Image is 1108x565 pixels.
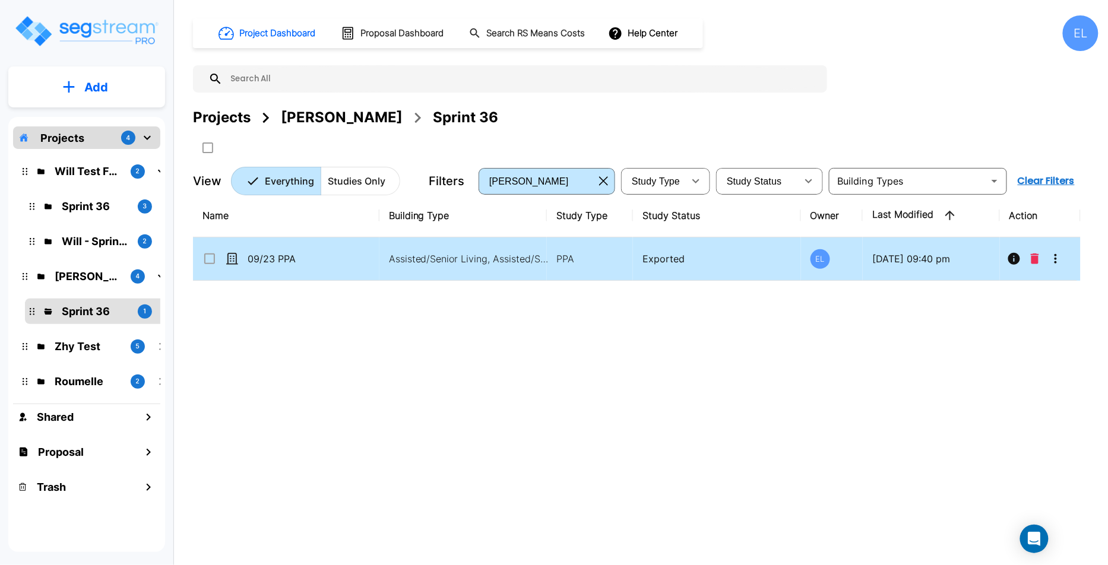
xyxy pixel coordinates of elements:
h1: Trash [37,479,66,495]
button: Help Center [606,22,682,45]
div: EL [1063,15,1098,51]
h1: Project Dashboard [239,27,315,40]
div: Open Intercom Messenger [1020,525,1049,553]
p: 1 [144,306,147,316]
h1: Search RS Means Costs [486,27,585,40]
div: EL [811,249,830,269]
input: Search All [223,65,821,93]
div: Select [623,164,684,198]
p: Will - Sprint 35 [62,233,128,249]
div: [PERSON_NAME] [281,107,403,128]
p: PPA [556,252,623,266]
button: SelectAll [196,136,220,160]
h1: Proposal [38,444,84,460]
th: Study Status [633,194,800,237]
button: Info [1002,247,1026,271]
button: Search RS Means Costs [464,22,591,45]
p: 5 [136,341,140,351]
button: Clear Filters [1013,169,1079,193]
div: Select [718,164,797,198]
p: 4 [126,133,131,143]
p: Everything [265,174,314,188]
p: QA Emmanuel [55,268,121,284]
div: Select [481,164,594,198]
p: Zhy Test [55,338,121,354]
span: Study Status [727,176,782,186]
th: Study Type [547,194,633,237]
p: Filters [429,172,464,190]
th: Action [1000,194,1081,237]
h1: Proposal Dashboard [360,27,444,40]
p: Projects [40,130,84,146]
span: Study Type [632,176,680,186]
button: Project Dashboard [214,20,322,46]
button: Everything [231,167,321,195]
th: Last Modified [863,194,999,237]
p: 4 [136,271,140,281]
div: Sprint 36 [433,107,498,128]
p: Assisted/Senior Living, Assisted/Senior Living, Assisted/Senior Living Site [389,252,549,266]
div: Projects [193,107,251,128]
p: 2 [143,236,147,246]
p: [DATE] 09:40 pm [872,252,990,266]
th: Name [193,194,379,237]
button: Open [986,173,1003,189]
button: Add [8,70,165,104]
p: Studies Only [328,174,385,188]
p: 09/23 PPA [248,252,366,266]
div: Platform [231,167,400,195]
input: Building Types [832,173,984,189]
p: Exported [642,252,791,266]
button: Delete [1026,247,1044,271]
p: View [193,172,221,190]
button: Proposal Dashboard [336,21,450,46]
p: Sprint 36 [62,303,128,319]
p: Add [84,78,108,96]
th: Building Type [379,194,547,237]
p: 2 [136,376,140,386]
img: Logo [14,14,159,48]
p: Will Test Folder [55,163,121,179]
button: More-Options [1044,247,1068,271]
button: Studies Only [321,167,400,195]
p: Roumelle [55,373,121,389]
p: 3 [143,201,147,211]
th: Owner [801,194,863,237]
p: Sprint 36 [62,198,128,214]
p: 2 [136,166,140,176]
h1: Shared [37,409,74,425]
